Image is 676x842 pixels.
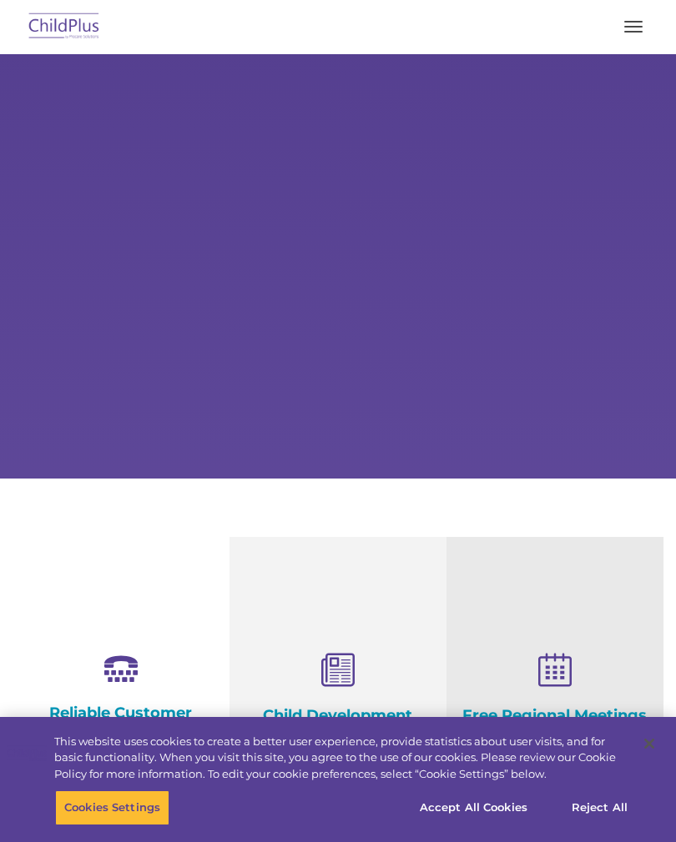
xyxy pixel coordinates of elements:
[25,704,217,740] h4: Reliable Customer Support
[459,706,651,724] h4: Free Regional Meetings
[242,706,434,761] h4: Child Development Assessments in ChildPlus
[411,790,537,825] button: Accept All Cookies
[547,790,652,825] button: Reject All
[631,725,668,762] button: Close
[55,790,169,825] button: Cookies Settings
[25,8,103,47] img: ChildPlus by Procare Solutions
[54,734,629,783] div: This website uses cookies to create a better user experience, provide statistics about user visit...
